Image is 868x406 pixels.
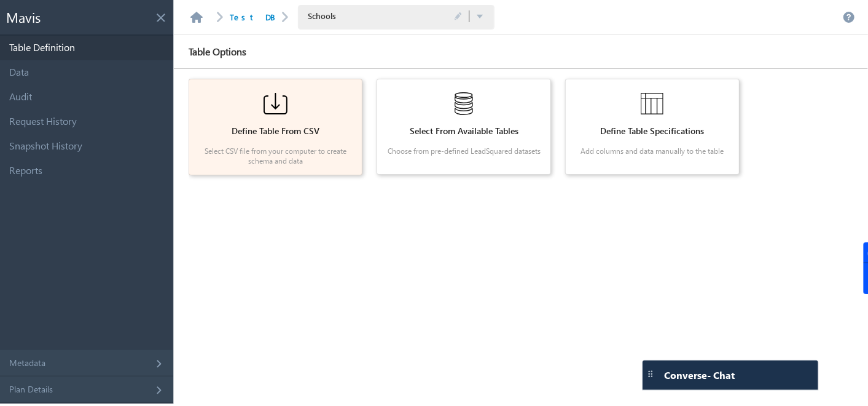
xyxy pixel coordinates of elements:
[386,146,542,165] p: Choose from pre-defined LeadSquared datasets
[646,369,655,379] img: carter-drag
[174,36,261,67] label: Table Options
[575,146,730,165] p: Add columns and data manually to the table
[386,126,542,137] div: Select From Available Tables
[843,11,855,23] a: Help documentation for this page.
[308,10,431,22] span: Schools
[476,11,485,23] button: Click to switch tables
[664,370,735,381] span: Converse - Chat
[230,12,275,22] a: Test DB
[230,11,275,23] div: Test DB
[575,126,730,137] div: Define Table Specifications
[198,146,353,165] p: Select CSV file from your computer to create schema and data
[198,126,353,137] div: Define Table From CSV
[454,12,463,22] span: Click to Edit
